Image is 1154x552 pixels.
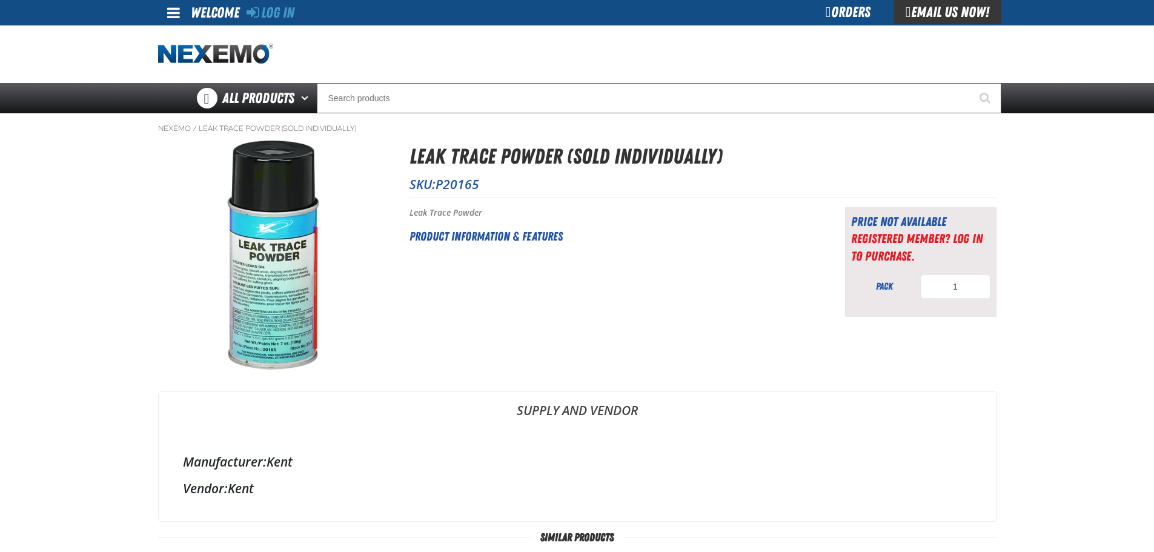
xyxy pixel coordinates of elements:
[410,227,815,245] h2: Product Information & Features
[921,274,990,299] input: Product Quantity
[222,87,294,109] span: All Products
[410,207,815,219] p: Leak Trace Powder
[158,44,273,65] img: Nexemo logo
[297,83,317,113] button: Open All Products pages
[159,392,996,428] a: Supply and Vendor
[183,453,972,470] div: Kent
[410,141,996,173] h1: Leak Trace Powder (Sold Individually)
[183,480,228,497] label: Vendor:
[158,44,273,65] a: Home
[317,83,1001,113] input: Search
[851,231,983,263] a: Registered Member? Log In to purchase.
[247,4,294,21] a: Log In
[531,531,623,544] span: Similar Products
[193,124,197,133] span: /
[851,213,990,230] div: Price not available
[971,83,1001,113] button: Start Searching
[158,124,996,133] nav: Breadcrumbs
[410,176,996,193] p: SKU:
[158,124,191,133] a: Nexemo
[851,280,918,293] div: pack
[436,176,479,193] span: P20165
[183,453,267,470] label: Manufacturer:
[159,141,388,370] img: Leak Trace Powder (Sold Individually)
[183,480,972,497] div: Kent
[199,124,356,133] a: Leak Trace Powder (Sold Individually)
